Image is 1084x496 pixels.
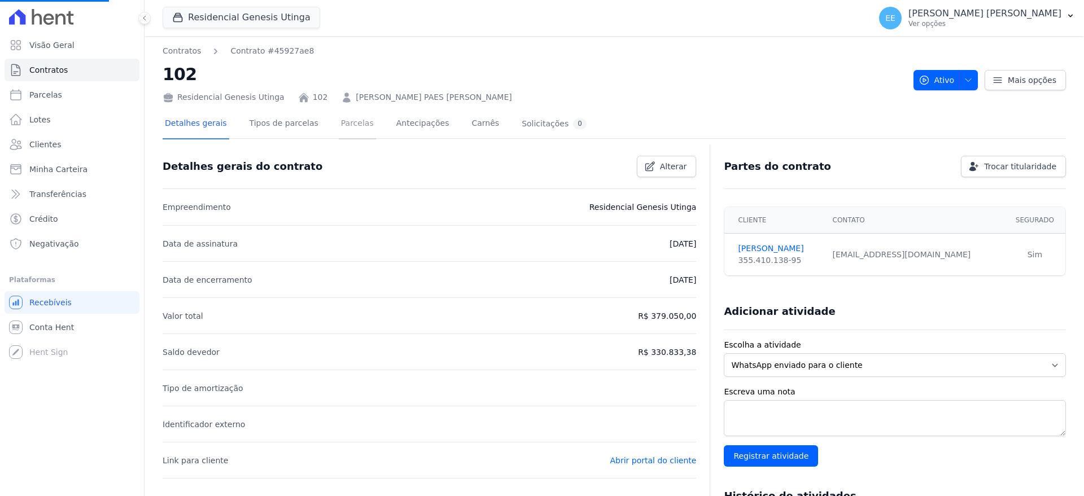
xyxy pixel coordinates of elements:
[29,297,72,308] span: Recebíveis
[5,183,139,205] a: Transferências
[637,156,697,177] a: Alterar
[5,232,139,255] a: Negativação
[919,70,955,90] span: Ativo
[870,2,1084,34] button: EE [PERSON_NAME] [PERSON_NAME] Ver opções
[5,208,139,230] a: Crédito
[163,200,231,214] p: Empreendimento
[724,386,1066,398] label: Escreva uma nota
[163,109,229,139] a: Detalhes gerais
[163,45,904,57] nav: Breadcrumb
[5,59,139,81] a: Contratos
[163,381,243,395] p: Tipo de amortização
[29,213,58,225] span: Crédito
[885,14,895,22] span: EE
[29,39,75,51] span: Visão Geral
[163,418,245,431] p: Identificador externo
[339,109,376,139] a: Parcelas
[913,70,978,90] button: Ativo
[29,114,51,125] span: Lotes
[5,108,139,131] a: Lotes
[670,273,696,287] p: [DATE]
[247,109,321,139] a: Tipos de parcelas
[985,70,1066,90] a: Mais opções
[163,345,220,359] p: Saldo devedor
[5,316,139,339] a: Conta Hent
[638,309,696,323] p: R$ 379.050,00
[724,339,1066,351] label: Escolha a atividade
[984,161,1056,172] span: Trocar titularidade
[5,133,139,156] a: Clientes
[29,238,79,249] span: Negativação
[670,237,696,251] p: [DATE]
[163,273,252,287] p: Data de encerramento
[469,109,501,139] a: Carnês
[163,160,322,173] h3: Detalhes gerais do contrato
[163,237,238,251] p: Data de assinatura
[589,200,697,214] p: Residencial Genesis Utinga
[163,454,228,467] p: Link para cliente
[660,161,687,172] span: Alterar
[29,89,62,100] span: Parcelas
[738,243,819,254] a: [PERSON_NAME]
[738,254,819,266] div: 355.410.138-95
[833,249,998,261] div: [EMAIL_ADDRESS][DOMAIN_NAME]
[29,64,68,76] span: Contratos
[638,345,696,359] p: R$ 330.833,38
[961,156,1066,177] a: Trocar titularidade
[29,188,86,200] span: Transferências
[826,207,1004,234] th: Contato
[356,91,512,103] a: [PERSON_NAME] PAES [PERSON_NAME]
[724,445,818,467] input: Registrar atividade
[163,7,320,28] button: Residencial Genesis Utinga
[1004,207,1065,234] th: Segurado
[573,118,587,129] div: 0
[908,19,1061,28] p: Ver opções
[29,139,61,150] span: Clientes
[1004,234,1065,276] td: Sim
[29,322,74,333] span: Conta Hent
[724,160,831,173] h3: Partes do contrato
[5,291,139,314] a: Recebíveis
[163,62,904,87] h2: 102
[163,91,285,103] div: Residencial Genesis Utinga
[163,45,314,57] nav: Breadcrumb
[230,45,314,57] a: Contrato #45927ae8
[5,34,139,56] a: Visão Geral
[522,118,587,129] div: Solicitações
[313,91,328,103] a: 102
[163,309,203,323] p: Valor total
[908,8,1061,19] p: [PERSON_NAME] [PERSON_NAME]
[5,84,139,106] a: Parcelas
[5,158,139,181] a: Minha Carteira
[1008,74,1056,86] span: Mais opções
[163,45,201,57] a: Contratos
[519,109,589,139] a: Solicitações0
[724,207,825,234] th: Cliente
[724,305,835,318] h3: Adicionar atividade
[29,164,88,175] span: Minha Carteira
[394,109,452,139] a: Antecipações
[610,456,696,465] a: Abrir portal do cliente
[9,273,135,287] div: Plataformas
